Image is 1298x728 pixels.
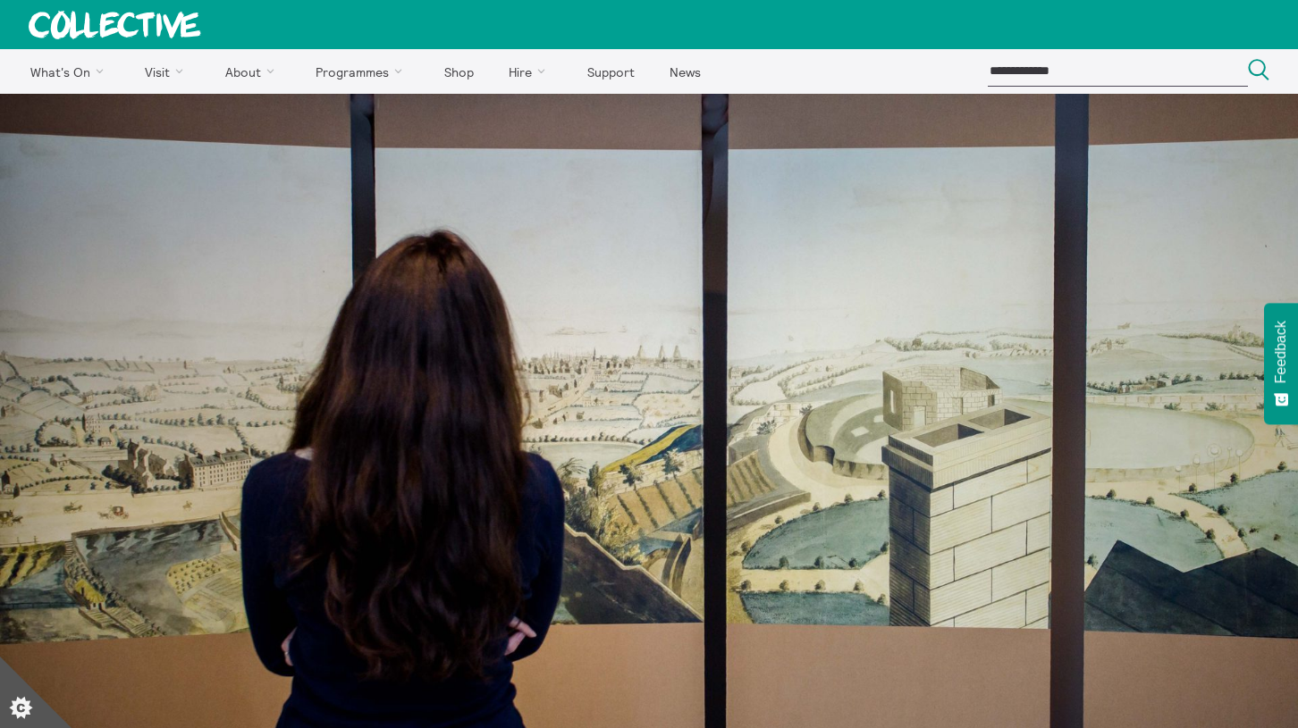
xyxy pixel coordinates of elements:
a: Visit [130,49,206,94]
a: Support [571,49,650,94]
a: News [653,49,716,94]
a: Programmes [300,49,426,94]
button: Feedback - Show survey [1264,303,1298,424]
a: What's On [14,49,126,94]
a: Hire [493,49,569,94]
span: Feedback [1273,321,1289,383]
a: About [209,49,297,94]
a: Shop [428,49,489,94]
